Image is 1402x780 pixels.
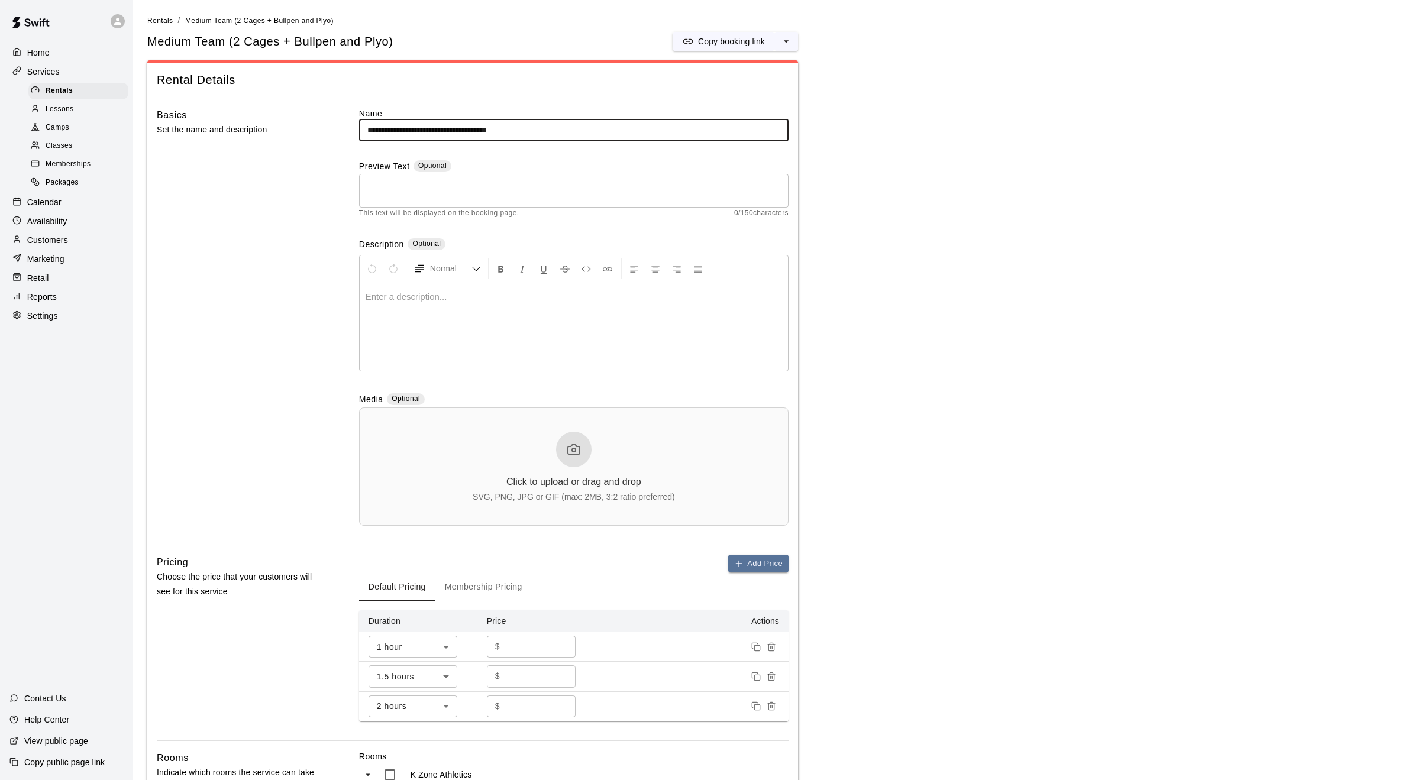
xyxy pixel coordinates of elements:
[728,555,789,573] button: Add Price
[9,269,124,287] a: Retail
[28,100,133,118] a: Lessons
[9,63,124,80] a: Services
[24,714,69,726] p: Help Center
[9,288,124,306] a: Reports
[46,177,79,189] span: Packages
[748,698,764,714] button: Duplicate price
[27,215,67,227] p: Availability
[369,665,457,687] div: 1.5 hours
[24,756,105,768] p: Copy public page link
[412,239,441,248] span: Optional
[495,640,500,653] p: $
[27,196,62,208] p: Calendar
[409,258,486,279] button: Formatting Options
[369,695,457,717] div: 2 hours
[46,158,91,170] span: Memberships
[673,32,798,51] div: split button
[359,393,383,407] label: Media
[359,572,435,601] button: Default Pricing
[9,193,124,211] a: Calendar
[28,156,128,173] div: Memberships
[597,258,618,279] button: Insert Link
[147,17,173,25] span: Rentals
[28,83,128,99] div: Rentals
[28,156,133,174] a: Memberships
[734,208,789,219] span: 0 / 150 characters
[506,477,641,487] div: Click to upload or drag and drop
[748,669,764,684] button: Duplicate price
[512,258,532,279] button: Format Italics
[28,174,128,191] div: Packages
[9,212,124,230] a: Availability
[27,66,60,77] p: Services
[383,258,403,279] button: Redo
[688,258,708,279] button: Justify Align
[418,161,447,170] span: Optional
[359,108,789,119] label: Name
[359,750,789,762] label: Rooms
[764,639,779,655] button: Remove price
[28,119,128,136] div: Camps
[673,32,774,51] button: Copy booking link
[392,394,420,403] span: Optional
[774,32,798,51] button: select merge strategy
[534,258,554,279] button: Format Underline
[555,258,575,279] button: Format Strikethrough
[359,208,519,219] span: This text will be displayed on the booking page.
[28,82,133,100] a: Rentals
[157,555,188,570] h6: Pricing
[9,307,124,325] a: Settings
[24,735,88,747] p: View public page
[28,101,128,118] div: Lessons
[157,108,187,123] h6: Basics
[46,122,69,134] span: Camps
[24,692,66,704] p: Contact Us
[748,639,764,655] button: Duplicate price
[9,250,124,268] a: Marketing
[185,17,334,25] span: Medium Team (2 Cages + Bullpen and Plyo)
[430,263,471,274] span: Normal
[147,14,1388,27] nav: breadcrumb
[157,750,189,766] h6: Rooms
[495,670,500,682] p: $
[46,140,72,152] span: Classes
[157,122,321,137] p: Set the name and description
[596,610,789,632] th: Actions
[27,253,64,265] p: Marketing
[28,137,133,156] a: Classes
[624,258,644,279] button: Left Align
[477,610,596,632] th: Price
[359,238,404,252] label: Description
[178,14,180,27] li: /
[28,119,133,137] a: Camps
[491,258,511,279] button: Format Bold
[359,160,410,174] label: Preview Text
[28,174,133,192] a: Packages
[667,258,687,279] button: Right Align
[435,572,532,601] button: Membership Pricing
[362,258,382,279] button: Undo
[147,34,393,50] h5: Medium Team (2 Cages + Bullpen and Plyo)
[473,492,675,501] div: SVG, PNG, JPG or GIF (max: 2MB, 3:2 ratio preferred)
[764,698,779,714] button: Remove price
[46,85,73,97] span: Rentals
[147,15,173,25] a: Rentals
[27,310,58,322] p: Settings
[698,35,765,47] p: Copy booking link
[9,44,124,62] a: Home
[157,72,789,88] span: Rental Details
[576,258,596,279] button: Insert Code
[27,272,49,284] p: Retail
[28,138,128,154] div: Classes
[369,636,457,658] div: 1 hour
[764,669,779,684] button: Remove price
[9,231,124,249] div: Customers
